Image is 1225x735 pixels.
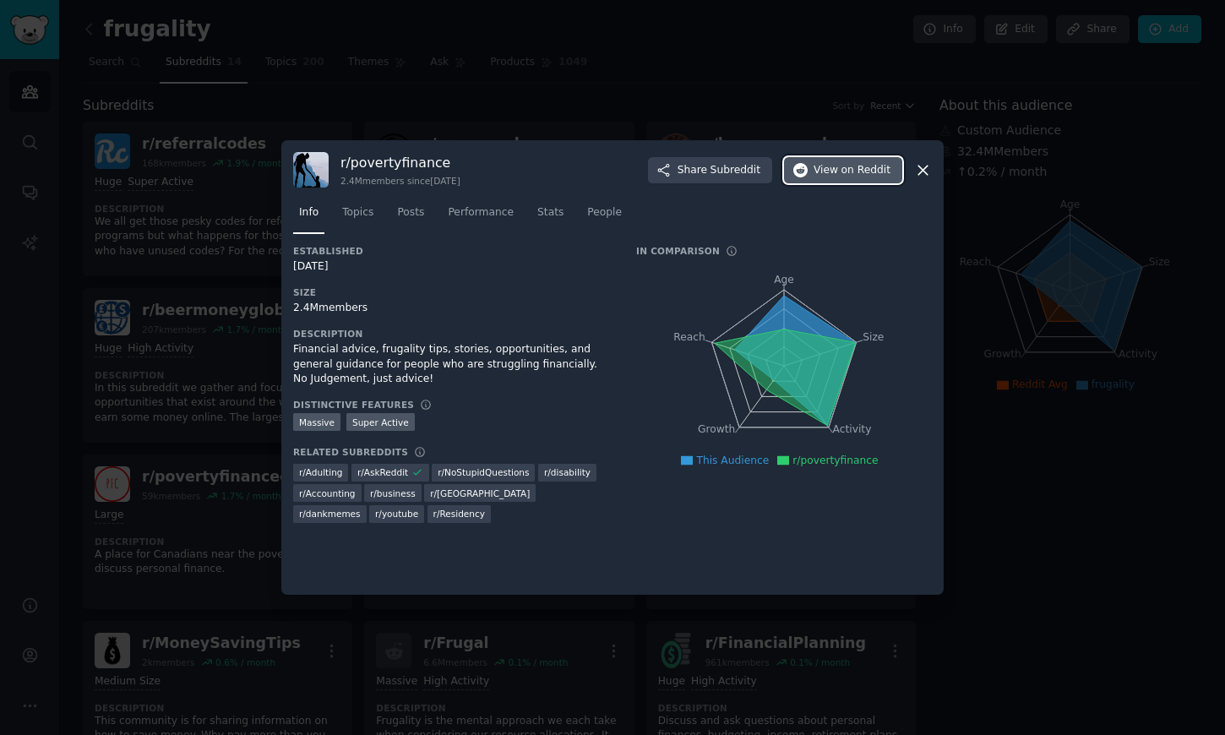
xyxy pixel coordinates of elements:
span: This Audience [696,455,769,466]
span: r/ NoStupidQuestions [438,466,529,478]
tspan: Age [774,274,794,286]
span: Performance [448,205,514,220]
div: [DATE] [293,259,612,275]
span: r/ youtube [375,508,418,520]
span: r/ [GEOGRAPHIC_DATA] [430,487,530,499]
span: Info [299,205,318,220]
div: Massive [293,413,340,431]
a: Performance [442,199,520,234]
span: r/ Accounting [299,487,356,499]
h3: In Comparison [636,245,720,257]
tspan: Growth [698,424,735,436]
span: r/ Residency [433,508,485,520]
span: Share [678,163,760,178]
span: View [814,163,890,178]
span: r/ Adulting [299,466,342,478]
a: Stats [531,199,569,234]
span: r/ business [370,487,416,499]
a: Posts [391,199,430,234]
span: People [587,205,622,220]
h3: Size [293,286,612,298]
img: povertyfinance [293,152,329,188]
span: Posts [397,205,424,220]
h3: Description [293,328,612,340]
span: r/povertyfinance [792,455,878,466]
a: People [581,199,628,234]
h3: Related Subreddits [293,446,408,458]
span: r/ AskReddit [357,466,408,478]
span: Topics [342,205,373,220]
h3: r/ povertyfinance [340,154,460,171]
button: ShareSubreddit [648,157,772,184]
div: Financial advice, frugality tips, stories, opportunities, and general guidance for people who are... [293,342,612,387]
tspan: Reach [673,331,705,343]
tspan: Activity [833,424,872,436]
button: Viewon Reddit [784,157,902,184]
span: on Reddit [841,163,890,178]
a: Info [293,199,324,234]
span: Subreddit [710,163,760,178]
span: Stats [537,205,563,220]
h3: Established [293,245,612,257]
tspan: Size [863,331,884,343]
a: Topics [336,199,379,234]
span: r/ dankmemes [299,508,361,520]
div: Super Active [346,413,415,431]
div: 2.4M members since [DATE] [340,175,460,187]
span: r/ disability [544,466,591,478]
h3: Distinctive Features [293,399,414,411]
div: 2.4M members [293,301,612,316]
